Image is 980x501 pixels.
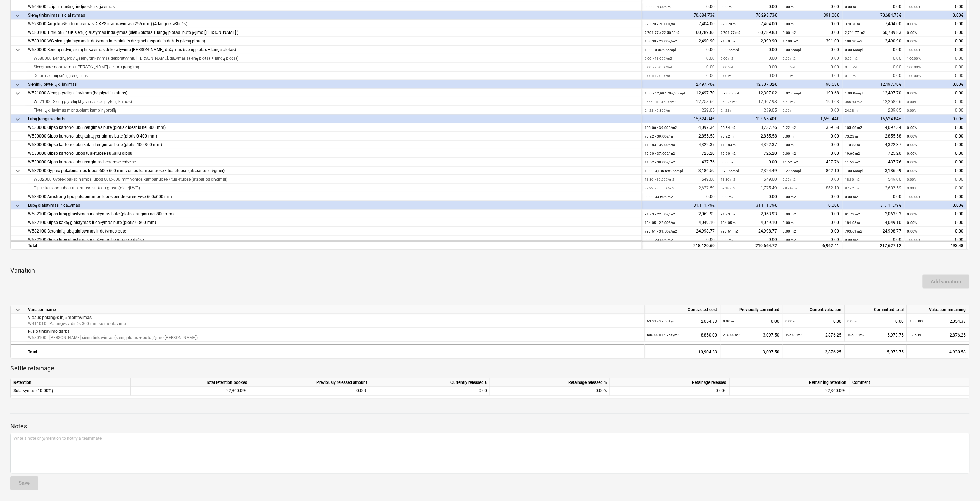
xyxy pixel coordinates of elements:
div: 2,637.59 [645,184,715,192]
div: Previously released amount [250,378,370,387]
div: Currently released € [370,378,490,387]
div: 0.00€ [905,11,967,20]
small: 0.00 × 12.00€ / m [645,74,670,78]
small: 18.30 m2 [721,178,736,181]
div: 0.00€ [905,115,967,123]
div: 4,049.10 [721,218,777,227]
div: 0.00 [845,2,902,11]
div: Sienų paremontavimas [PERSON_NAME] dekoro įrengimą [28,63,639,72]
div: 0.00 [845,192,902,201]
div: 70,684.73€ [642,11,718,20]
small: 18.30 m2 [845,178,860,181]
div: 7,404.00 [721,20,777,28]
div: W530000 Gipso kartono lubų kaktų įrengimas bute (plotis 400-800 mm) [28,141,639,149]
div: W564600 Laiptų maršų grindjuosčių klijavimas [28,2,639,11]
div: W534000 Amstrong tipo pakabinamos lubos bendrose erdvėse 600x600 mm [28,192,639,201]
div: 0.00 [907,97,964,106]
small: 0.00 m [783,134,794,138]
div: 391.00€ [780,11,843,20]
div: Comment [850,378,969,387]
div: 2,490.90 [845,37,902,46]
div: 549.00 [721,175,777,184]
div: 437.76 [645,158,715,167]
div: 0.00 [721,46,777,54]
small: 108.30 m2 [845,39,863,43]
div: W580000 Bendrų erdvių sienų tinkavimas dekoratyviniu [PERSON_NAME], dažymas (sienų plotas + langų... [28,54,639,63]
div: Sienų tinkavimas ir glaistymas [28,11,639,20]
div: 239.05 [845,106,902,115]
div: W521000 Sienų plytelių klijavimas (be plytelių kainos) [28,97,639,106]
div: W530000 Gipso kartono lubų kaktų įrengimas bute (plotis 0-400 mm) [28,132,639,141]
div: 0.00 [783,218,839,227]
div: 391.00 [783,37,839,46]
small: 100.00% [907,195,921,199]
div: 0.00 [783,132,839,141]
small: 0.00 × 18.00€ / m2 [645,57,673,60]
small: 18.30 × 30.00€ / m2 [645,178,675,181]
small: 2,701.77 × 22.50€ / m2 [645,31,680,35]
div: W521000 Sienų plytelių klijavimas (be plytelių kainos) [28,89,639,97]
small: 1.00 × 12,497.70€ / Kompl. [645,91,686,95]
div: 0.00 [645,192,715,201]
div: 1,659.44€ [780,115,843,123]
div: 0.00 [721,2,777,11]
div: 0.00 [721,72,777,80]
small: 0.00% [907,178,917,181]
small: 91.73 m2 [845,212,860,216]
small: 370.20 m [845,22,860,26]
div: 60,789.83 [845,28,902,37]
div: Total retention booked [131,378,250,387]
div: 217,627.12 [843,241,905,249]
small: 19.60 m2 [845,152,860,155]
div: 12,497.70 [645,89,715,97]
div: W580000 Bendrų erdvių sienų tinkavimas dekoratyviniu [PERSON_NAME], dažymas (sienų plotas + langų... [28,46,639,54]
div: 0.00€ [905,80,967,89]
div: 31,111.79€ [718,201,780,210]
div: 0.00 [907,2,964,11]
div: 0.00 [907,149,964,158]
div: W532000 Gyprex pakabinamos lubos 600x600 mm vonios kambariuose / tualetuose (atsparios drėgmei) [28,167,639,175]
div: 0.00 [907,106,964,115]
div: Committed total [845,305,907,314]
div: 12,307.02 [721,89,777,97]
small: 370.20 m [721,22,736,26]
small: 9.22 m2 [783,126,796,130]
div: W580100 Tinkuotų ir GK sienų glaistymas ir dažymas (sienų plotas + langų plotas+buto įėjimo [PERS... [28,28,639,37]
div: 4,930.58 [907,344,969,358]
div: 0.00 [783,63,839,72]
small: 87.92 m2 [845,186,860,190]
div: 0.00 [783,106,839,115]
small: 100.00% [907,74,921,78]
small: 0.00% [907,39,917,43]
iframe: Chat Widget [945,468,980,501]
small: 11.52 m2 [845,160,860,164]
div: 0.00 [721,63,777,72]
small: 0.00 m [783,5,794,9]
div: 4,049.10 [845,218,902,227]
span: keyboard_arrow_down [13,201,22,210]
small: 110.83 m [721,143,736,147]
div: 10,904.33 [645,344,721,358]
div: 22,360.09€ [131,387,250,396]
small: 73.22 m [721,134,734,138]
small: 110.83 m [845,143,860,147]
div: W582100 Gipso kaktų glaistymas ir dažymas bute (plotis 0-800 mm) [28,218,639,227]
small: 0.00 m2 [783,212,796,216]
div: 12,067.98 [721,97,777,106]
div: 22,360.09€ [730,387,850,396]
div: Total [25,344,645,358]
small: 105.06 × 39.00€ / m2 [645,126,677,130]
span: keyboard_arrow_down [13,89,22,97]
div: 0.00 [783,54,839,63]
div: 4,322.37 [845,141,902,149]
div: 0.00 [645,54,715,63]
small: 0.00 × 25.00€ / Val. [645,65,673,69]
small: 11.52 m2 [783,160,798,164]
div: 239.05 [721,106,777,115]
div: 12,258.66 [645,97,715,106]
div: 0.00 [907,123,964,132]
small: 0.00% [907,212,917,216]
small: 0.00 m [721,74,732,78]
small: 1.00 × 3,186.59€ / Kompl. [645,169,684,173]
small: 0.00% [907,169,917,173]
